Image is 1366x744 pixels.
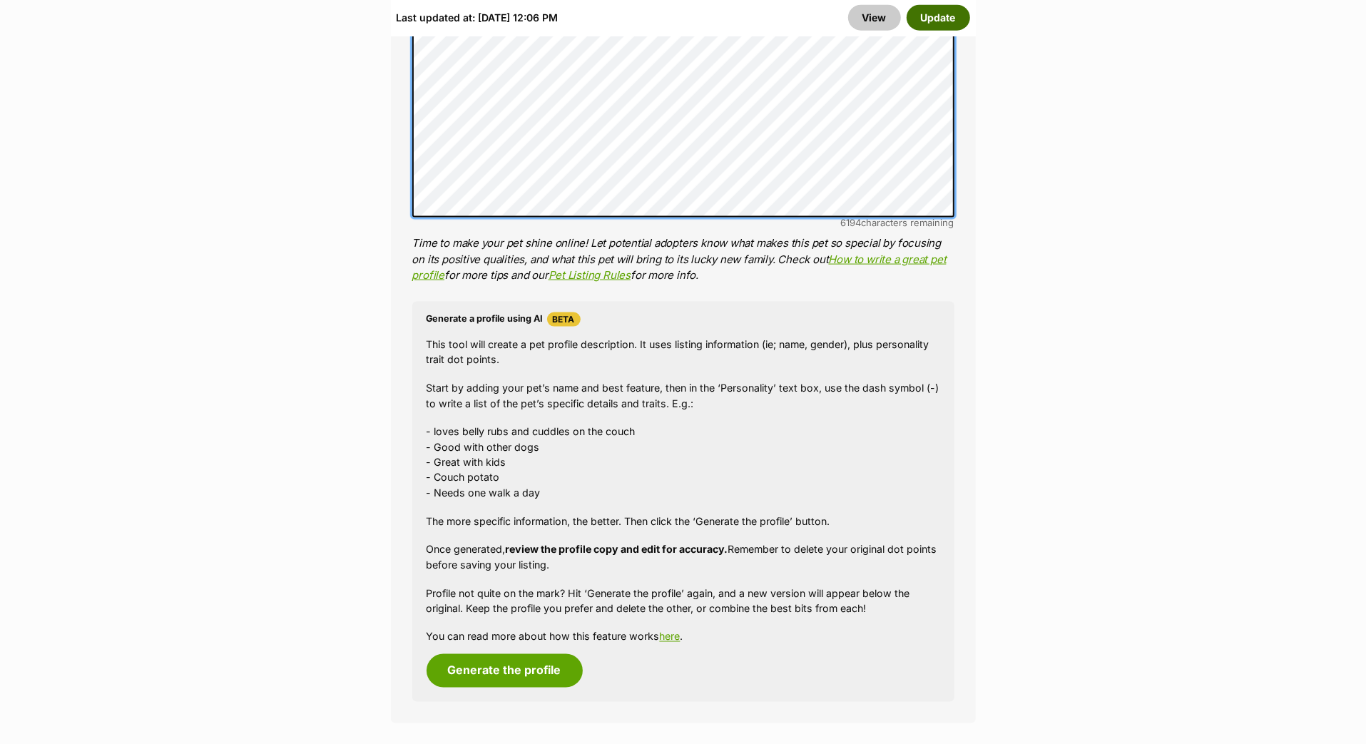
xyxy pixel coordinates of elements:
[907,5,970,31] button: Update
[848,5,901,31] a: View
[427,629,940,644] p: You can read more about how this feature works .
[660,631,681,643] a: here
[547,312,581,327] span: Beta
[427,312,940,327] h4: Generate a profile using AI
[549,268,631,282] a: Pet Listing Rules
[427,586,940,616] p: Profile not quite on the mark? Hit ‘Generate the profile’ again, and a new version will appear be...
[397,5,559,31] div: Last updated at: [DATE] 12:06 PM
[427,541,940,572] p: Once generated, Remember to delete your original dot points before saving your listing.
[427,380,940,411] p: Start by adding your pet’s name and best feature, then in the ‘Personality’ text box, use the das...
[506,543,728,555] strong: review the profile copy and edit for accuracy.
[427,654,583,687] button: Generate the profile
[427,424,940,500] p: - loves belly rubs and cuddles on the couch - Good with other dogs - Great with kids - Couch pota...
[427,337,940,367] p: This tool will create a pet profile description. It uses listing information (ie; name, gender), ...
[427,514,940,529] p: The more specific information, the better. Then click the ‘Generate the profile’ button.
[412,253,947,282] a: How to write a great pet profile
[412,235,954,284] p: Time to make your pet shine online! Let potential adopters know what makes this pet so special by...
[841,217,862,228] span: 6194
[412,218,954,228] div: characters remaining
